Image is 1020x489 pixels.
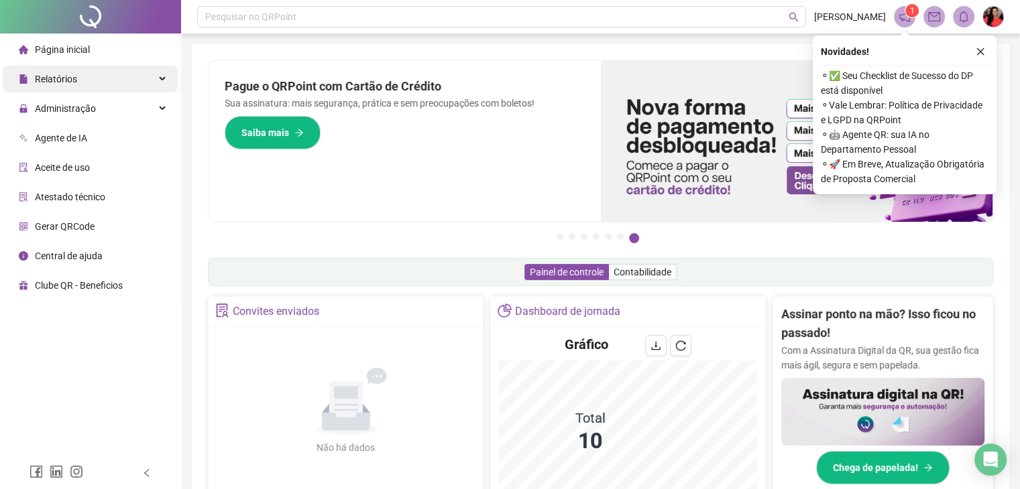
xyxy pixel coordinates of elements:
[569,233,575,240] button: 2
[974,443,1007,476] div: Open Intercom Messenger
[225,96,585,111] p: Sua assinatura: mais segurança, prática e sem preocupações com boletos!
[142,468,152,478] span: left
[233,300,319,323] div: Convites enviados
[19,251,28,261] span: info-circle
[19,104,28,113] span: lock
[35,221,95,232] span: Gerar QRCode
[515,300,620,323] div: Dashboard de jornada
[530,267,604,277] span: Painel de controle
[781,305,984,343] h2: Assinar ponto na mão? Isso ficou no passado!
[35,103,96,114] span: Administração
[614,267,671,277] span: Contabilidade
[241,125,289,140] span: Saiba mais
[905,4,919,17] sup: 1
[928,11,940,23] span: mail
[816,451,950,484] button: Chega de papelada!
[35,192,105,202] span: Atestado técnico
[70,465,83,478] span: instagram
[923,463,933,472] span: arrow-right
[629,233,639,243] button: 7
[814,9,886,24] span: [PERSON_NAME]
[650,340,661,351] span: download
[833,460,918,475] span: Chega de papelada!
[50,465,63,478] span: linkedin
[35,251,103,261] span: Central de ajuda
[35,280,123,291] span: Clube QR - Beneficios
[821,68,988,98] span: ⚬ ✅ Seu Checklist de Sucesso do DP está disponível
[225,77,585,96] h2: Pague o QRPoint com Cartão de Crédito
[19,163,28,172] span: audit
[910,6,915,15] span: 1
[565,335,608,354] h4: Gráfico
[593,233,600,240] button: 4
[284,440,408,455] div: Não há dados
[19,222,28,231] span: qrcode
[35,44,90,55] span: Página inicial
[983,7,1003,27] img: 84126
[294,128,304,137] span: arrow-right
[899,11,911,23] span: notification
[617,233,624,240] button: 6
[19,74,28,84] span: file
[821,44,869,59] span: Novidades !
[958,11,970,23] span: bell
[781,378,984,445] img: banner%2F02c71560-61a6-44d4-94b9-c8ab97240462.png
[498,303,512,318] span: pie-chart
[581,233,587,240] button: 3
[35,74,77,84] span: Relatórios
[19,192,28,202] span: solution
[821,157,988,186] span: ⚬ 🚀 Em Breve, Atualização Obrigatória de Proposta Comercial
[976,47,985,56] span: close
[225,116,321,149] button: Saiba mais
[19,45,28,54] span: home
[601,61,993,222] img: banner%2F096dab35-e1a4-4d07-87c2-cf089f3812bf.png
[35,133,87,143] span: Agente de IA
[821,98,988,127] span: ⚬ Vale Lembrar: Política de Privacidade e LGPD na QRPoint
[19,281,28,290] span: gift
[557,233,563,240] button: 1
[215,303,229,318] span: solution
[675,340,686,351] span: reload
[35,162,90,173] span: Aceite de uso
[30,465,43,478] span: facebook
[781,343,984,372] p: Com a Assinatura Digital da QR, sua gestão fica mais ágil, segura e sem papelada.
[605,233,612,240] button: 5
[789,12,799,22] span: search
[821,127,988,157] span: ⚬ 🤖 Agente QR: sua IA no Departamento Pessoal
